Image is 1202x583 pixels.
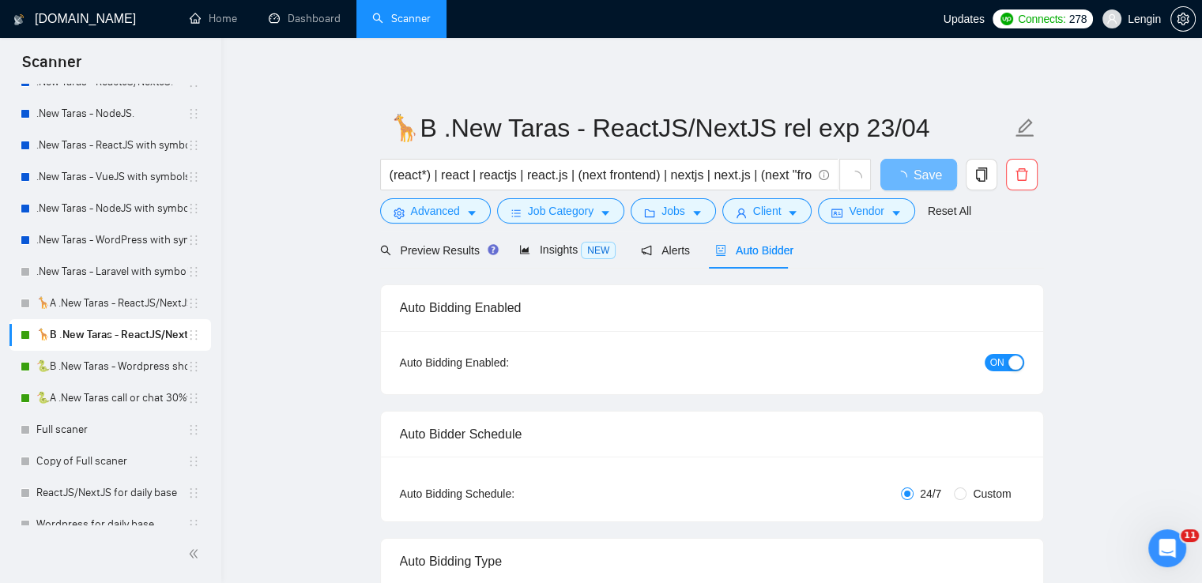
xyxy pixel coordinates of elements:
span: notification [641,245,652,256]
span: caret-down [691,207,703,219]
span: caret-down [891,207,902,219]
li: .New Taras - Laravel with symbols [9,256,211,288]
span: search [380,245,391,256]
span: Updates [944,13,985,25]
li: Full scaner [9,414,211,446]
a: .New Taras - WordPress with symbols [36,224,187,256]
span: Jobs [661,202,685,220]
span: holder [187,202,200,215]
a: 🦒B .New Taras - ReactJS/NextJS rel exp 23/04 [36,319,187,351]
span: delete [1007,167,1037,182]
div: Tooltip anchor [486,243,500,257]
a: Full scaner [36,414,187,446]
a: dashboardDashboard [269,12,341,25]
span: Preview Results [380,244,494,257]
span: holder [187,392,200,404]
li: 🐍A .New Taras call or chat 30%view 0 reply 23/04 [9,382,211,414]
li: 🦒A .New Taras - ReactJS/NextJS usual 23/04 [9,288,211,319]
span: user [1106,13,1117,24]
span: robot [715,245,726,256]
button: setting [1170,6,1196,32]
div: Auto Bidding Schedule: [400,485,608,502]
span: setting [394,207,405,219]
span: 278 [1068,10,1086,28]
li: 🦒B .New Taras - ReactJS/NextJS rel exp 23/04 [9,319,211,351]
span: Save [914,165,942,185]
span: holder [187,234,200,246]
button: Save [880,159,957,190]
span: Client [753,202,782,220]
span: bars [511,207,522,219]
span: holder [187,107,200,120]
iframe: Intercom live chat [1148,529,1186,567]
span: holder [187,171,200,183]
span: holder [187,139,200,152]
img: upwork-logo.png [1000,13,1013,25]
a: Copy of Full scaner [36,446,187,477]
span: holder [187,360,200,373]
span: caret-down [787,207,798,219]
span: Auto Bidder [715,244,793,257]
a: .New Taras - VueJS with symbols [36,161,187,193]
span: holder [187,487,200,499]
span: double-left [188,546,204,562]
span: holder [187,518,200,531]
span: Scanner [9,51,94,84]
a: ReactJS/NextJS for daily base [36,477,187,509]
a: .New Taras - Laravel with symbols [36,256,187,288]
button: userClientcaret-down [722,198,812,224]
span: holder [187,455,200,468]
a: searchScanner [372,12,431,25]
li: Copy of Full scaner [9,446,211,477]
button: folderJobscaret-down [631,198,716,224]
li: .New Taras - NodeJS with symbols [9,193,211,224]
a: .New Taras - NodeJS. [36,98,187,130]
span: caret-down [466,207,477,219]
a: Wordpress for daily base [36,509,187,540]
span: holder [187,423,200,436]
a: .New Taras - ReactJS with symbols [36,130,187,161]
span: caret-down [600,207,611,219]
a: 🦒A .New Taras - ReactJS/NextJS usual 23/04 [36,288,187,319]
a: setting [1170,13,1196,25]
span: info-circle [819,170,829,180]
span: Advanced [411,202,460,220]
a: 🐍A .New Taras call or chat 30%view 0 reply 23/04 [36,382,187,414]
button: idcardVendorcaret-down [818,198,914,224]
span: folder [644,207,655,219]
div: Auto Bidder Schedule [400,412,1024,457]
span: edit [1015,118,1035,138]
span: setting [1171,13,1195,25]
a: Reset All [928,202,971,220]
span: holder [187,329,200,341]
li: ReactJS/NextJS for daily base [9,477,211,509]
li: .New Taras - NodeJS. [9,98,211,130]
span: user [736,207,747,219]
a: homeHome [190,12,237,25]
div: Auto Bidding Enabled: [400,354,608,371]
button: settingAdvancedcaret-down [380,198,491,224]
button: barsJob Categorycaret-down [497,198,624,224]
span: copy [966,167,997,182]
span: 24/7 [914,485,948,502]
span: Alerts [641,244,690,257]
span: Insights [519,243,616,256]
span: loading [895,171,914,183]
span: Job Category [528,202,593,220]
span: loading [848,171,862,185]
span: holder [187,297,200,310]
input: Scanner name... [389,108,1012,148]
span: area-chart [519,244,530,255]
span: NEW [581,242,616,259]
span: Connects: [1018,10,1065,28]
a: .New Taras - NodeJS with symbols [36,193,187,224]
div: Auto Bidding Enabled [400,285,1024,330]
button: delete [1006,159,1038,190]
span: holder [187,265,200,278]
button: copy [966,159,997,190]
img: logo [13,7,24,32]
span: ON [990,354,1004,371]
input: Search Freelance Jobs... [390,165,812,185]
span: 11 [1181,529,1199,542]
li: 🐍B .New Taras - Wordpress short 23/04 [9,351,211,382]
